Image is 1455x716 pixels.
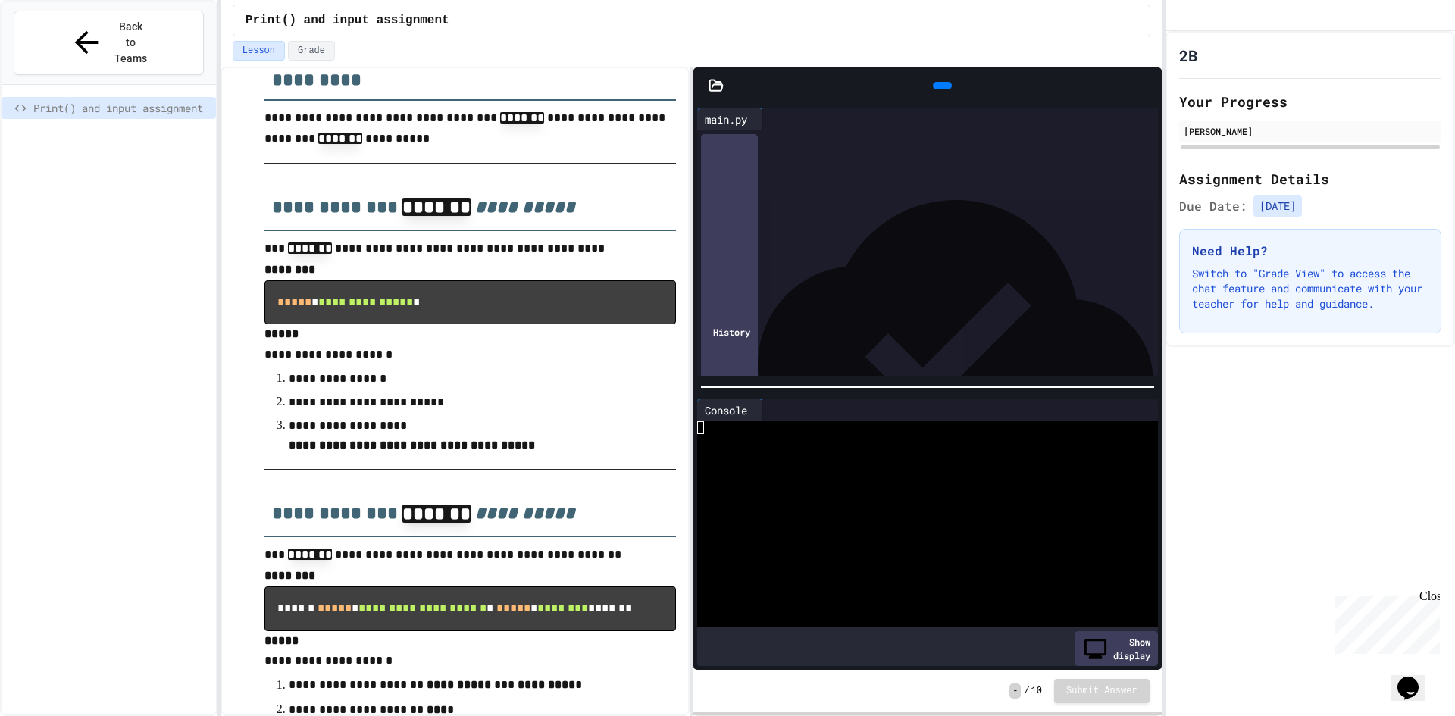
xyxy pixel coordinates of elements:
div: Console [697,402,755,418]
iframe: chat widget [1391,655,1440,701]
h2: Assignment Details [1179,168,1441,189]
button: Grade [288,41,335,61]
p: Switch to "Grade View" to access the chat feature and communicate with your teacher for help and ... [1192,266,1428,311]
div: main.py [697,111,755,127]
button: Submit Answer [1054,679,1150,703]
span: Submit Answer [1066,685,1137,697]
div: main.py [697,108,763,130]
span: Print() and input assignment [246,11,449,30]
div: Show display [1075,631,1158,666]
div: [PERSON_NAME] [1184,124,1437,138]
h1: 2B [1179,45,1197,66]
div: Chat with us now!Close [6,6,105,96]
span: 10 [1031,685,1042,697]
span: [DATE] [1253,195,1302,217]
span: Due Date: [1179,197,1247,215]
h3: Need Help? [1192,242,1428,260]
span: Back to Teams [113,19,149,67]
div: Console [697,399,763,421]
span: Print() and input assignment [33,100,210,116]
span: / [1024,685,1029,697]
iframe: chat widget [1329,589,1440,654]
div: History [701,134,758,530]
h2: Your Progress [1179,91,1441,112]
span: - [1009,683,1021,699]
button: Lesson [233,41,285,61]
button: Back to Teams [14,11,204,75]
